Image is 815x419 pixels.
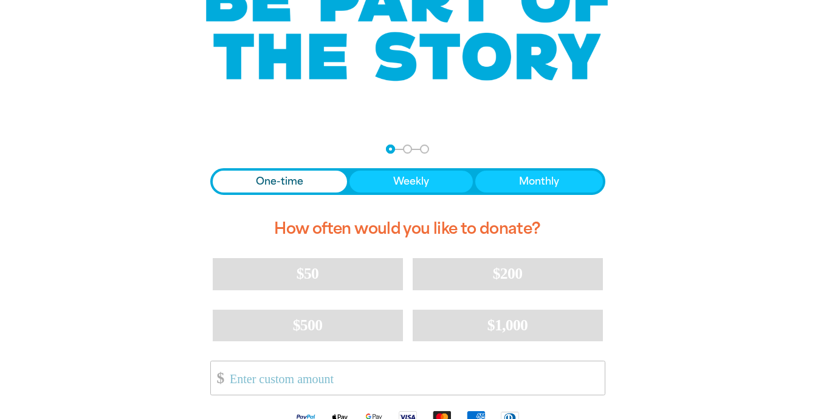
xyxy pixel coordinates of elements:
[386,145,395,154] button: Navigate to step 1 of 3 to enter your donation amount
[213,258,403,290] button: $50
[413,258,603,290] button: $200
[493,265,523,282] span: $200
[413,310,603,341] button: $1,000
[403,145,412,154] button: Navigate to step 2 of 3 to enter your details
[210,209,605,248] h2: How often would you like to donate?
[256,174,303,189] span: One-time
[475,171,603,192] button: Monthly
[213,171,348,192] button: One-time
[519,174,559,189] span: Monthly
[210,168,605,195] div: Donation frequency
[349,171,473,192] button: Weekly
[487,316,528,334] span: $1,000
[221,361,604,395] input: Enter custom amount
[420,145,429,154] button: Navigate to step 3 of 3 to enter your payment details
[297,265,318,282] span: $50
[213,310,403,341] button: $500
[293,316,323,334] span: $500
[393,174,429,189] span: Weekly
[211,364,224,392] span: $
